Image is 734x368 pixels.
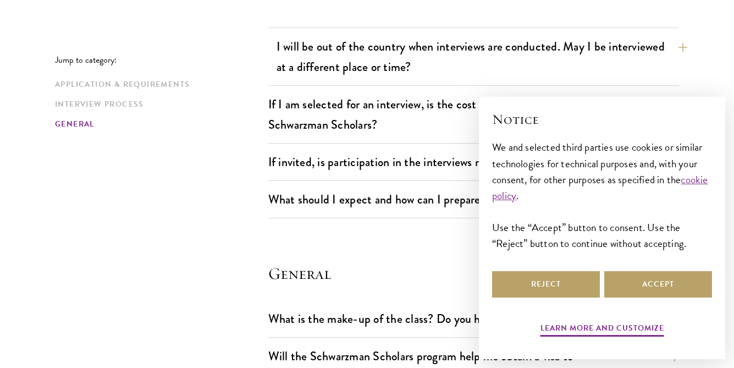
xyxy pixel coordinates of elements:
[55,79,262,90] a: Application & Requirements
[277,34,687,79] button: I will be out of the country when interviews are conducted. May I be interviewed at a different p...
[55,118,262,130] a: General
[540,321,664,338] button: Learn more and customize
[55,55,268,65] p: Jump to category:
[492,139,712,251] div: We and selected third parties use cookies or similar technologies for technical purposes and, wit...
[492,110,712,129] h2: Notice
[268,306,679,331] button: What is the make-up of the class? Do you have specific targets?
[492,172,708,204] a: cookie policy
[604,271,712,298] button: Accept
[268,150,679,174] button: If invited, is participation in the interviews required?
[55,98,262,110] a: Interview Process
[492,271,600,298] button: Reject
[268,187,679,212] button: What should I expect and how can I prepare for my interview?
[268,92,679,137] button: If I am selected for an interview, is the cost to attend the interview covered by Schwarzman Scho...
[268,262,679,284] h4: General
